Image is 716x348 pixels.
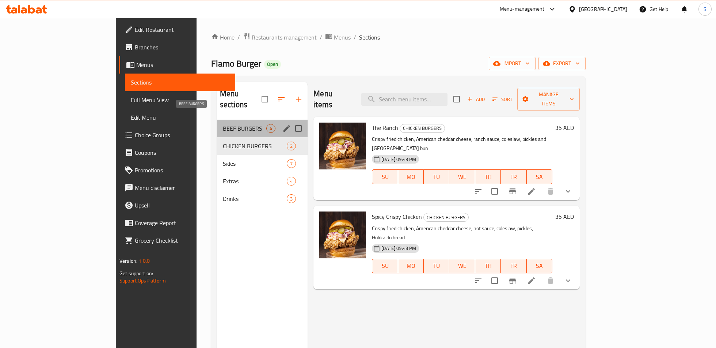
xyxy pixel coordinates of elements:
[320,33,322,42] li: /
[135,218,229,227] span: Coverage Report
[287,195,296,202] span: 3
[136,60,229,69] span: Menus
[517,88,580,111] button: Manage items
[125,109,235,126] a: Edit Menu
[424,213,468,222] span: CHICKEN BURGERS
[538,57,586,70] button: export
[544,59,580,68] span: export
[500,5,545,14] div: Menu-management
[125,74,235,91] a: Sections
[452,172,472,182] span: WE
[378,245,419,252] span: [DATE] 09:43 PM
[372,224,552,242] p: Crispy fried chicken, American cheddar cheese, hot sauce, coleslaw, pickles, Hokkaido bread
[319,212,366,258] img: Spicy Crispy Chicken
[287,159,296,168] div: items
[252,33,317,42] span: Restaurants management
[559,183,577,200] button: show more
[359,33,380,42] span: Sections
[466,95,486,104] span: Add
[449,169,475,184] button: WE
[372,122,398,133] span: The Ranch
[217,137,308,155] div: CHICKEN BURGERS2
[704,5,707,13] span: S
[501,169,526,184] button: FR
[527,169,552,184] button: SA
[223,159,287,168] span: Sides
[398,259,424,273] button: MO
[264,61,281,67] span: Open
[135,43,229,52] span: Branches
[372,259,398,273] button: SU
[501,259,526,273] button: FR
[464,94,488,105] span: Add item
[119,38,235,56] a: Branches
[527,276,536,285] a: Edit menu item
[281,123,292,134] button: edit
[492,95,513,104] span: Sort
[119,144,235,161] a: Coupons
[559,272,577,289] button: show more
[220,88,262,110] h2: Menu sections
[555,123,574,133] h6: 35 AED
[266,124,275,133] div: items
[523,90,574,108] span: Manage items
[398,169,424,184] button: MO
[334,33,351,42] span: Menus
[135,166,229,175] span: Promotions
[527,259,552,273] button: SA
[267,125,275,132] span: 4
[223,194,287,203] span: Drinks
[452,261,472,271] span: WE
[542,183,559,200] button: delete
[119,126,235,144] a: Choice Groups
[287,143,296,150] span: 2
[135,201,229,210] span: Upsell
[217,155,308,172] div: Sides7
[530,172,549,182] span: SA
[504,172,523,182] span: FR
[564,187,572,196] svg: Show Choices
[287,177,296,186] div: items
[542,272,559,289] button: delete
[475,259,501,273] button: TH
[119,21,235,38] a: Edit Restaurant
[579,5,627,13] div: [GEOGRAPHIC_DATA]
[237,33,240,42] li: /
[400,124,445,132] span: CHICKEN BURGERS
[401,172,421,182] span: MO
[264,60,281,69] div: Open
[449,259,475,273] button: WE
[361,93,447,106] input: search
[119,269,153,278] span: Get support on:
[243,33,317,42] a: Restaurants management
[119,161,235,179] a: Promotions
[119,276,166,285] a: Support.OpsPlatform
[488,94,517,105] span: Sort items
[223,142,287,150] span: CHICKEN BURGERS
[211,55,261,72] span: Flamo Burger
[119,179,235,197] a: Menu disclaimer
[287,178,296,185] span: 4
[217,117,308,210] nav: Menu sections
[131,78,229,87] span: Sections
[504,183,521,200] button: Branch-specific-item
[372,135,552,153] p: Crispy fried chicken, American cheddar cheese, ranch sauce, coleslaw, pickles and [GEOGRAPHIC_DAT...
[564,276,572,285] svg: Show Choices
[119,256,137,266] span: Version:
[135,236,229,245] span: Grocery Checklist
[119,232,235,249] a: Grocery Checklist
[378,156,419,163] span: [DATE] 09:43 PM
[119,197,235,214] a: Upsell
[211,33,586,42] nav: breadcrumb
[487,184,502,199] span: Select to update
[469,183,487,200] button: sort-choices
[273,90,290,108] span: Sort sections
[530,261,549,271] span: SA
[223,177,287,186] span: Extras
[487,273,502,288] span: Select to update
[217,120,308,137] div: BEEF BURGERS4edit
